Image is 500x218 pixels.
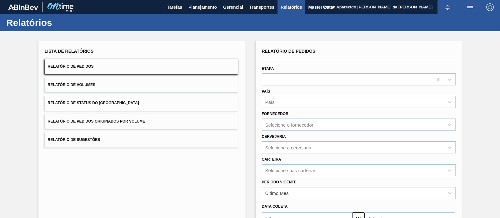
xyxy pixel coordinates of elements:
span: Relatório de Pedidos Originados por Volume [48,119,145,124]
div: Último Mês [265,190,289,196]
label: Etapa [262,66,274,71]
span: Relatório de Status do [GEOGRAPHIC_DATA] [48,101,139,105]
span: Tarefas [167,3,182,11]
button: Relatório de Pedidos Originados por Volume [45,114,238,129]
label: País [262,89,270,94]
span: Data coleta [262,204,288,209]
span: Relatório de Pedidos [48,64,94,69]
img: userActions [466,3,474,11]
span: Gerencial [223,3,243,11]
span: Relatórios [281,3,302,11]
label: Cervejaria [262,134,286,139]
label: Carteira [262,157,281,162]
span: Master Data [308,3,333,11]
button: Relatório de Pedidos [45,59,238,74]
span: Transportes [249,3,274,11]
div: Selecione o fornecedor [265,122,313,128]
div: País [265,99,275,105]
span: Relatório de Sugestões [48,138,100,142]
span: Lista de Relatórios [45,49,94,54]
span: Relatório de Pedidos [262,49,316,54]
img: Logout [486,3,494,11]
span: Relatório de Volumes [48,83,95,87]
div: Selecione a cervejaria [265,145,312,150]
button: Relatório de Volumes [45,77,238,93]
button: Relatório de Status do [GEOGRAPHIC_DATA] [45,95,238,111]
button: Relatório de Sugestões [45,132,238,148]
h1: Relatórios [6,19,117,26]
button: Notificações [437,3,457,12]
label: Período Vigente [262,180,297,184]
div: Selecione suas carteiras [265,167,316,173]
img: TNhmsLtSVTkK8tSr43FrP2fwEKptu5GPRR3wAAAABJRU5ErkJggg== [8,4,38,10]
label: Fornecedor [262,112,288,116]
span: Planejamento [188,3,217,11]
